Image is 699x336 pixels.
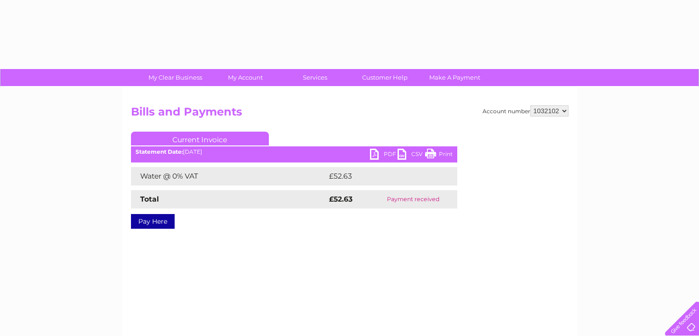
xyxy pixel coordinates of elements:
div: Account number [483,105,568,116]
td: £52.63 [327,167,438,185]
a: Services [277,69,353,86]
a: Customer Help [347,69,423,86]
td: Water @ 0% VAT [131,167,327,185]
div: [DATE] [131,149,457,155]
b: Statement Date: [136,148,183,155]
a: PDF [370,149,398,162]
a: Make A Payment [417,69,493,86]
a: Current Invoice [131,132,269,145]
a: CSV [398,149,425,162]
h2: Bills and Payments [131,105,568,123]
a: My Account [207,69,283,86]
a: Pay Here [131,214,175,229]
strong: £52.63 [329,195,352,203]
strong: Total [140,195,159,203]
a: Print [425,149,453,162]
a: My Clear Business [137,69,213,86]
td: Payment received [369,190,457,209]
